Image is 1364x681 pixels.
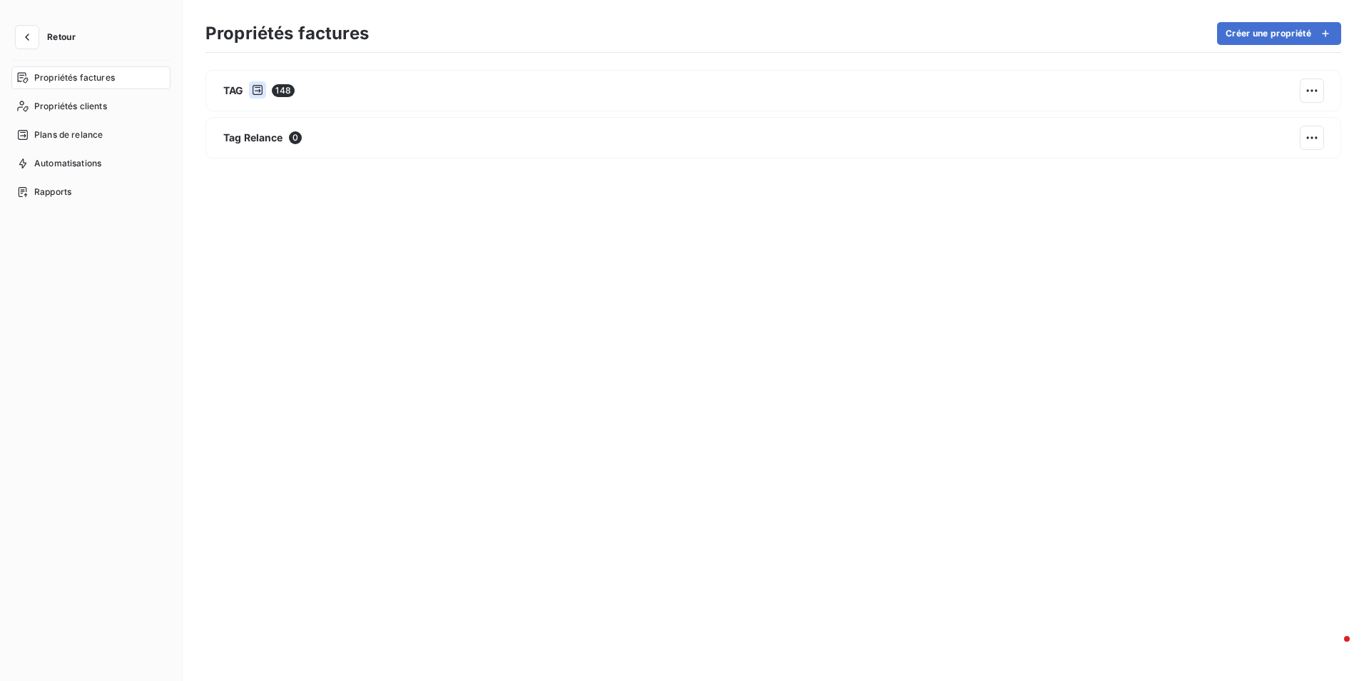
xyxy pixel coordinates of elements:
span: Plans de relance [34,128,103,141]
span: Propriétés clients [34,100,107,113]
a: Propriétés factures [11,66,170,89]
button: Retour [11,26,87,49]
span: Retour [47,33,76,41]
span: Automatisations [34,157,101,170]
a: Plans de relance [11,123,170,146]
span: Rapports [34,186,71,198]
span: 148 [272,84,294,97]
a: Propriétés clients [11,95,170,118]
a: Rapports [11,181,170,203]
button: Créer une propriété [1217,22,1341,45]
span: Tag Relance [223,131,283,145]
a: Automatisations [11,152,170,175]
span: 0 [289,131,302,144]
span: TAG [223,84,243,98]
iframe: Intercom live chat [1315,632,1350,667]
span: Propriétés factures [34,71,115,84]
h3: Propriétés factures [205,21,369,46]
